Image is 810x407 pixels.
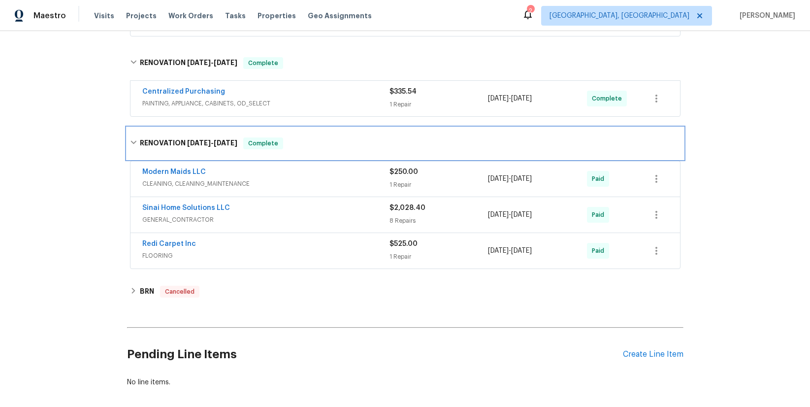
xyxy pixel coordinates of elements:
a: Redi Carpet Inc [142,240,196,247]
span: CLEANING, CLEANING_MAINTENANCE [142,179,389,189]
div: 1 Repair [389,252,488,262]
div: 8 Repairs [389,216,488,226]
div: 1 Repair [389,180,488,190]
span: [PERSON_NAME] [736,11,795,21]
span: $250.00 [389,169,418,175]
span: [DATE] [187,139,211,146]
span: - [488,94,532,103]
span: Visits [94,11,114,21]
span: - [187,139,237,146]
span: [GEOGRAPHIC_DATA], [GEOGRAPHIC_DATA] [550,11,689,21]
span: $335.54 [389,88,417,95]
div: RENOVATION [DATE]-[DATE]Complete [127,128,683,159]
span: [DATE] [511,247,532,254]
span: Work Orders [168,11,213,21]
span: Geo Assignments [308,11,372,21]
span: - [488,210,532,220]
span: [DATE] [187,59,211,66]
span: PAINTING, APPLIANCE, CABINETS, OD_SELECT [142,99,389,108]
span: - [187,59,237,66]
span: [DATE] [511,175,532,182]
div: No line items. [127,377,683,387]
span: [DATE] [488,95,509,102]
span: [DATE] [214,59,237,66]
div: 1 Repair [389,100,488,109]
span: [DATE] [488,175,509,182]
h6: RENOVATION [140,137,237,149]
h6: RENOVATION [140,57,237,69]
a: Centralized Purchasing [142,88,225,95]
span: [DATE] [214,139,237,146]
span: $2,028.40 [389,204,425,211]
div: RENOVATION [DATE]-[DATE]Complete [127,47,683,79]
span: $525.00 [389,240,418,247]
span: Maestro [33,11,66,21]
span: - [488,246,532,256]
span: Complete [592,94,626,103]
div: 2 [527,6,534,16]
span: Complete [244,58,282,68]
span: Tasks [225,12,246,19]
span: Paid [592,174,608,184]
span: Properties [258,11,296,21]
span: [DATE] [511,211,532,218]
h6: BRN [140,286,154,298]
span: [DATE] [488,211,509,218]
a: Sinai Home Solutions LLC [142,204,230,211]
span: Cancelled [161,287,198,297]
span: Paid [592,246,608,256]
h2: Pending Line Items [127,332,623,377]
div: Create Line Item [623,350,683,359]
span: GENERAL_CONTRACTOR [142,215,389,225]
span: [DATE] [488,247,509,254]
div: BRN Cancelled [127,280,683,304]
a: Modern Maids LLC [142,169,206,175]
span: Paid [592,210,608,220]
span: [DATE] [511,95,532,102]
span: Projects [126,11,157,21]
span: FLOORING [142,251,389,261]
span: - [488,174,532,184]
span: Complete [244,138,282,148]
